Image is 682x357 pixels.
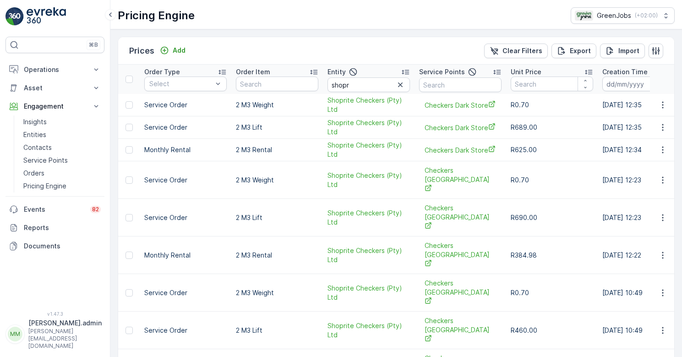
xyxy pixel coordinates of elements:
td: Service Order [140,274,231,312]
input: Search [327,77,410,92]
a: Checkers Table Bay Mall [425,166,496,194]
td: Service Order [140,116,231,139]
a: Shoprite Checkers (Pty) Ltd [327,118,410,137]
input: Search [236,77,318,91]
td: 2 M3 Weight [231,94,323,116]
a: Reports [5,219,104,237]
span: Checkers [GEOGRAPHIC_DATA] [425,203,496,231]
p: Insights [23,117,47,126]
a: Documents [5,237,104,255]
td: Monthly Rental [140,139,231,161]
span: R460.00 [511,326,537,334]
p: Order Type [144,67,180,77]
p: Order Item [236,67,270,77]
a: Shoprite Checkers (Pty) Ltd [327,141,410,159]
p: Clear Filters [502,46,542,55]
td: Service Order [140,94,231,116]
div: Toggle Row Selected [125,289,133,297]
img: logo_light-DOdMpM7g.png [27,7,66,26]
p: Pricing Engine [118,8,195,23]
p: Events [24,205,85,214]
p: Prices [129,44,154,57]
p: Documents [24,242,101,251]
span: R0.70 [511,176,529,184]
button: Add [156,45,189,56]
span: v 1.47.3 [5,311,104,317]
p: Orders [23,169,44,178]
a: Checkers Dark Store [425,100,496,110]
a: Shoprite Checkers (Pty) Ltd [327,171,410,189]
p: Creation Time [602,67,648,77]
button: Asset [5,79,104,97]
td: 2 M3 Lift [231,199,323,236]
a: Insights [20,115,104,128]
td: 2 M3 Rental [231,139,323,161]
a: Events82 [5,200,104,219]
button: Operations [5,60,104,79]
p: Pricing Engine [23,181,66,191]
a: Shoprite Checkers (Pty) Ltd [327,246,410,264]
span: Checkers [GEOGRAPHIC_DATA] [425,316,496,344]
p: Select [149,79,213,88]
p: Import [618,46,639,55]
span: Shoprite Checkers (Pty) Ltd [327,209,410,227]
a: Orders [20,167,104,180]
div: Toggle Row Selected [125,176,133,184]
img: logo [5,7,24,26]
input: dd/mm/yyyy [602,77,665,91]
td: Service Order [140,161,231,199]
td: Monthly Rental [140,236,231,274]
div: Toggle Row Selected [125,214,133,221]
p: Service Points [23,156,68,165]
div: Toggle Row Selected [125,252,133,259]
p: Reports [24,223,101,232]
a: Checkers Riverlands Mall [425,279,496,307]
td: 2 M3 Lift [231,116,323,139]
span: R0.70 [511,101,529,109]
div: Toggle Row Selected [125,146,133,154]
a: Service Points [20,154,104,167]
p: Contacts [23,143,52,152]
p: Engagement [24,102,86,111]
td: 2 M3 Lift [231,312,323,349]
a: Entities [20,128,104,141]
button: GreenJobs(+02:00) [571,7,675,24]
img: Green_Jobs_Logo.png [575,11,593,21]
p: [PERSON_NAME][EMAIL_ADDRESS][DOMAIN_NAME] [28,328,102,350]
p: Operations [24,65,86,74]
div: Toggle Row Selected [125,124,133,131]
a: Checkers Dark Store [425,123,496,132]
button: Clear Filters [484,44,548,58]
div: Toggle Row Selected [125,327,133,334]
a: Shoprite Checkers (Pty) Ltd [327,284,410,302]
p: Entity [327,67,346,77]
span: Shoprite Checkers (Pty) Ltd [327,321,410,340]
a: Checkers Table Bay Mall [425,241,496,269]
div: Toggle Row Selected [125,101,133,109]
button: MM[PERSON_NAME].admin[PERSON_NAME][EMAIL_ADDRESS][DOMAIN_NAME] [5,319,104,350]
a: Pricing Engine [20,180,104,192]
p: Service Points [419,67,465,77]
p: Export [570,46,591,55]
input: Search [511,77,593,91]
p: Unit Price [511,67,541,77]
p: ( +02:00 ) [635,12,658,19]
a: Shoprite Checkers (Pty) Ltd [327,96,410,114]
span: Checkers [GEOGRAPHIC_DATA] [425,166,496,194]
a: Checkers Table Bay Mall [425,203,496,231]
span: Checkers [GEOGRAPHIC_DATA] [425,241,496,269]
span: R690.00 [511,214,537,221]
span: Checkers [GEOGRAPHIC_DATA] [425,279,496,307]
a: Contacts [20,141,104,154]
p: ⌘B [89,41,98,49]
span: R384.98 [511,251,537,259]
a: Checkers Riverlands Mall [425,316,496,344]
p: 82 [92,206,99,213]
